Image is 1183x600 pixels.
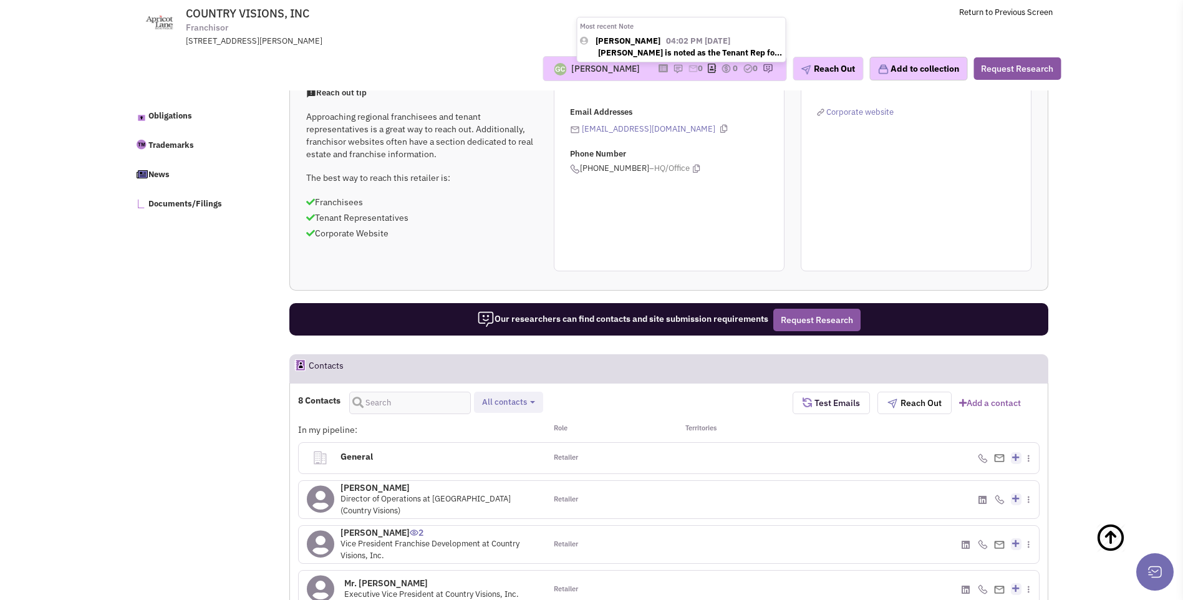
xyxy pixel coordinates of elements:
[812,397,860,409] span: Test Emails
[186,36,511,47] div: [STREET_ADDRESS][PERSON_NAME]
[306,172,537,184] p: The best way to reach this retailer is:
[877,392,952,414] button: Reach Out
[410,518,423,538] span: 2
[763,64,773,74] img: research-icon.png
[570,148,784,160] p: Phone Number
[869,57,967,80] button: Add to collection
[994,586,1005,594] img: Email%20Icon.png
[793,392,870,414] button: Test Emails
[743,64,753,74] img: TaskCount.png
[596,36,660,46] strong: [PERSON_NAME]
[340,482,538,493] h4: [PERSON_NAME]
[344,589,519,599] span: Executive Vice President at Country Visions, Inc.
[598,47,782,58] span: [PERSON_NAME] is noted as the Tenant Rep fo...
[340,527,538,538] h4: [PERSON_NAME]
[186,21,228,34] span: Franchisor
[978,453,988,463] img: icon-phone.png
[773,309,861,331] button: Request Research
[482,397,527,407] span: All contacts
[349,392,471,414] input: Search
[582,123,715,134] a: [EMAIL_ADDRESS][DOMAIN_NAME]
[877,64,889,75] img: icon-collection-lavender.png
[994,541,1005,549] img: Email%20Icon.png
[570,163,784,175] span: [PHONE_NUMBER]
[306,110,537,160] p: Approaching regional franchisees and tenant representatives is a great way to reach out. Addition...
[554,495,578,505] span: Retailer
[817,107,894,117] a: Corporate website
[128,190,264,216] a: Documents/Filings
[554,540,578,549] span: Retailer
[306,227,537,240] p: Corporate Website
[340,538,519,561] span: Vice President Franchise Development at Country Visions, Inc.
[570,125,580,135] img: icon-email-active-16.png
[554,584,578,594] span: Retailer
[994,454,1005,462] img: Email%20Icon.png
[336,443,524,470] h4: General
[298,395,340,406] h4: 8 Contacts
[978,540,988,549] img: icon-phone.png
[1096,510,1158,591] a: Back To Top
[309,355,344,382] h2: Contacts
[753,63,758,74] span: 0
[306,87,367,98] span: Reach out tip
[306,196,537,208] p: Franchisees
[887,399,897,409] img: plane.png
[973,57,1061,80] button: Request Research
[580,20,782,36] div: Most recent Note
[733,63,738,74] span: 0
[688,64,698,74] img: icon-email-active-16.png
[298,423,545,436] div: In my pipeline:
[801,65,811,75] img: plane.png
[477,311,495,328] img: icon-researcher-20.png
[978,584,988,594] img: icon-phone.png
[477,313,768,324] span: Our researchers can find contacts and site submission requirements
[312,450,328,466] img: clarity_building-linegeneral.png
[478,396,539,409] button: All contacts
[128,161,264,187] a: News
[669,423,793,436] div: Territories
[306,211,537,224] p: Tenant Representatives
[128,132,264,158] a: Trademarks
[546,423,669,436] div: Role
[817,109,824,116] img: reachlinkicon.png
[698,63,703,74] span: 0
[344,578,519,589] h4: Mr. [PERSON_NAME]
[186,6,309,21] span: COUNTRY VISIONS, INC
[959,7,1053,17] a: Return to Previous Screen
[649,163,690,175] span: –HQ/Office
[570,107,784,119] p: Email Addresses
[721,64,731,74] img: icon-dealamount.png
[410,530,418,536] img: icon-UserInteraction.png
[554,453,578,463] span: Retailer
[340,493,511,516] span: Director of Operations at [GEOGRAPHIC_DATA] (Country Visions)
[995,495,1005,505] img: icon-phone.png
[826,107,894,117] span: Corporate website
[571,62,640,75] div: [PERSON_NAME]
[673,64,683,74] img: icon-note.png
[959,397,1021,409] a: Add a contact
[570,164,580,174] img: icon-phone.png
[128,102,264,128] a: Obligations
[793,57,863,80] button: Reach Out
[666,36,730,46] span: 04:02 PM [DATE]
